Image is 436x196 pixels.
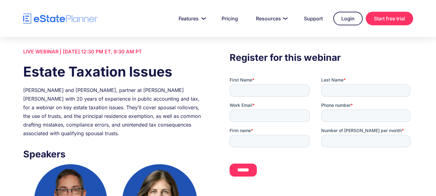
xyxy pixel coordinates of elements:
[248,12,293,25] a: Resources
[171,12,211,25] a: Features
[23,62,206,81] h1: Estate Taxation Issues
[296,12,330,25] a: Support
[23,47,206,56] div: LIVE WEBINAR | [DATE] 12:30 PM ET, 9:30 AM PT
[333,12,363,25] a: Login
[23,13,97,24] a: home
[23,147,206,161] h3: Speakers
[366,12,413,25] a: Start free trial
[23,86,206,138] div: [PERSON_NAME] and [PERSON_NAME], partner at [PERSON_NAME] [PERSON_NAME] with 20 years of experien...
[230,77,413,181] iframe: Form 0
[214,12,245,25] a: Pricing
[230,50,413,65] h3: Register for this webinar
